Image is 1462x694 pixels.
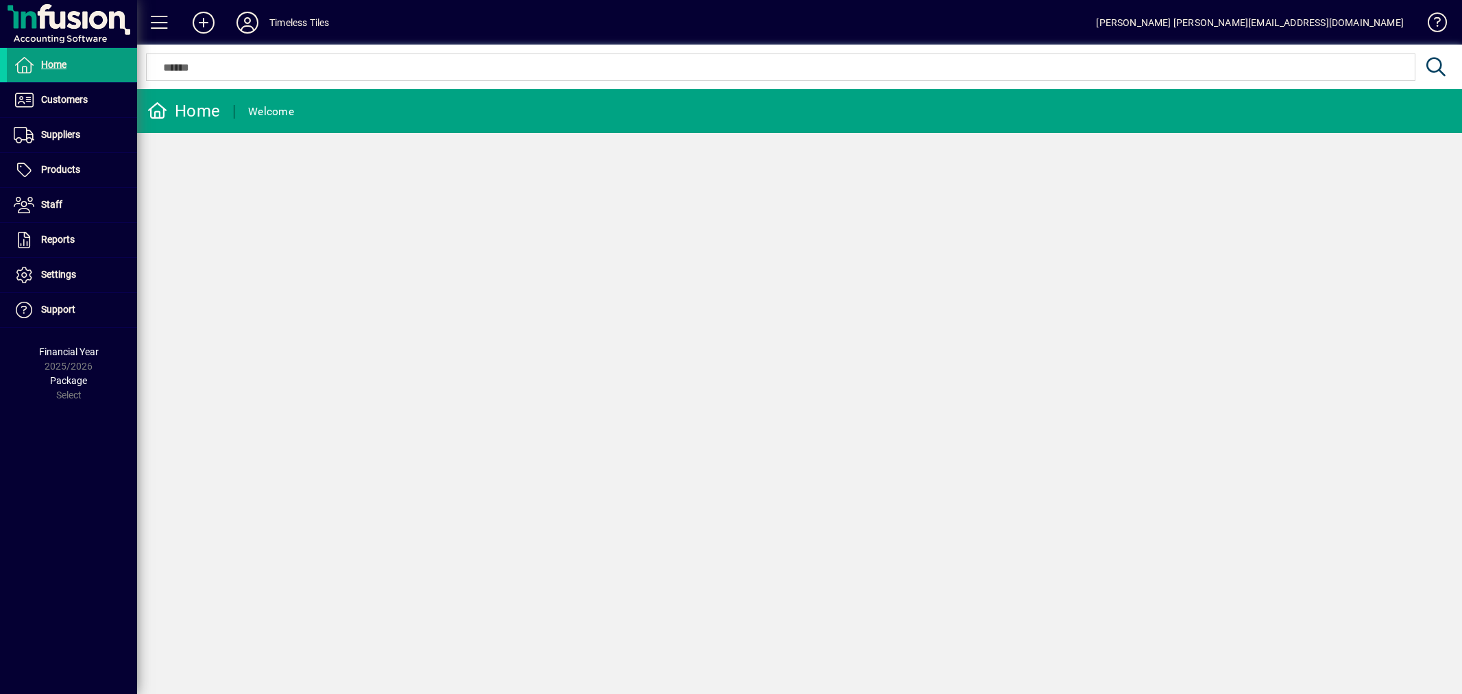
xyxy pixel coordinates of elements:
[41,129,80,140] span: Suppliers
[41,234,75,245] span: Reports
[269,12,329,34] div: Timeless Tiles
[41,94,88,105] span: Customers
[1096,12,1404,34] div: [PERSON_NAME] [PERSON_NAME][EMAIL_ADDRESS][DOMAIN_NAME]
[7,258,137,292] a: Settings
[7,83,137,117] a: Customers
[7,188,137,222] a: Staff
[39,346,99,357] span: Financial Year
[41,304,75,315] span: Support
[7,118,137,152] a: Suppliers
[41,199,62,210] span: Staff
[50,375,87,386] span: Package
[147,100,220,122] div: Home
[41,59,66,70] span: Home
[7,223,137,257] a: Reports
[7,153,137,187] a: Products
[1417,3,1445,47] a: Knowledge Base
[41,269,76,280] span: Settings
[7,293,137,327] a: Support
[248,101,294,123] div: Welcome
[182,10,226,35] button: Add
[226,10,269,35] button: Profile
[41,164,80,175] span: Products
